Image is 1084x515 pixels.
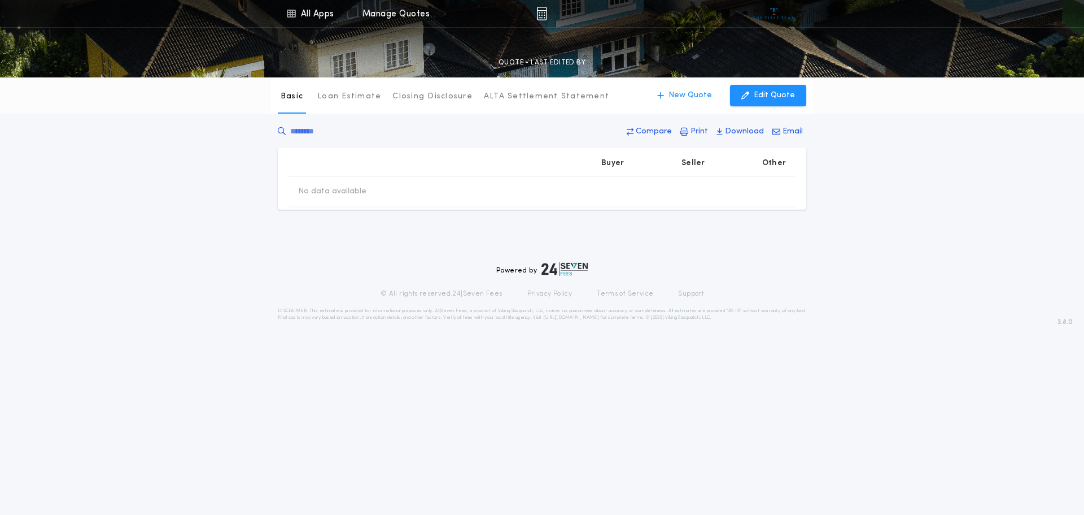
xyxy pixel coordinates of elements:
[623,122,675,142] button: Compare
[646,85,723,106] button: New Quote
[289,177,375,206] td: No data available
[597,289,653,298] a: Terms of Service
[543,315,599,320] a: [URL][DOMAIN_NAME]
[753,8,795,19] img: vs-icon
[281,91,303,102] p: Basic
[668,90,712,101] p: New Quote
[381,289,502,298] p: © All rights reserved. 24|Seven Fees
[392,91,473,102] p: Closing Disclosure
[278,308,806,321] p: DISCLAIMER: This estimate is provided for informational purposes only. 24|Seven Fees, a product o...
[690,126,708,137] p: Print
[681,158,705,169] p: Seller
[527,289,572,298] a: Privacy Policy
[536,7,547,20] img: img
[754,90,795,101] p: Edit Quote
[636,126,672,137] p: Compare
[678,289,703,298] a: Support
[541,262,588,276] img: logo
[1057,317,1073,327] span: 3.8.0
[730,85,806,106] button: Edit Quote
[499,57,585,68] p: QUOTE - LAST EDITED BY
[713,122,767,142] button: Download
[496,262,588,276] div: Powered by
[762,158,786,169] p: Other
[725,126,764,137] p: Download
[317,91,381,102] p: Loan Estimate
[484,91,609,102] p: ALTA Settlement Statement
[677,122,711,142] button: Print
[783,126,803,137] p: Email
[769,122,806,142] button: Email
[601,158,624,169] p: Buyer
